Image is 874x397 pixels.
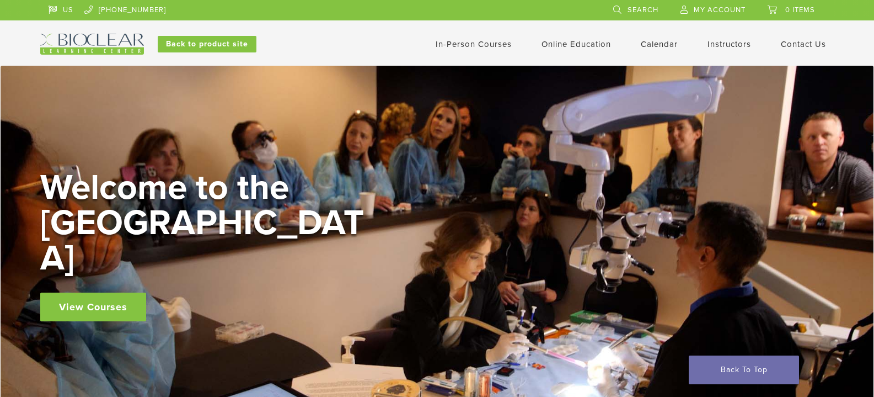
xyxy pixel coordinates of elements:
a: Calendar [641,39,678,49]
h2: Welcome to the [GEOGRAPHIC_DATA] [40,170,371,276]
a: Contact Us [781,39,826,49]
a: Back To Top [689,356,799,384]
span: My Account [694,6,746,14]
a: Instructors [707,39,751,49]
span: Search [628,6,658,14]
span: 0 items [785,6,815,14]
img: Bioclear [40,34,144,55]
a: In-Person Courses [436,39,512,49]
a: View Courses [40,293,146,321]
a: Back to product site [158,36,256,52]
a: Online Education [541,39,611,49]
